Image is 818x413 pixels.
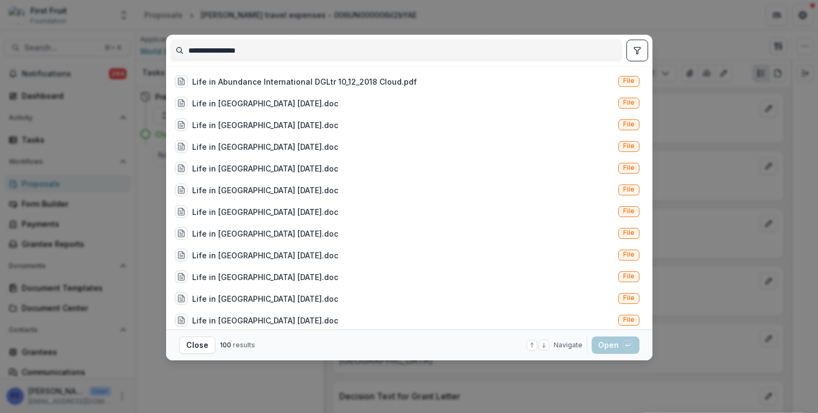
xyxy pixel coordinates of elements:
span: File [623,120,635,128]
span: File [623,294,635,302]
div: Life in [GEOGRAPHIC_DATA] [DATE].doc [192,185,338,196]
div: Life in [GEOGRAPHIC_DATA] [DATE].doc [192,271,338,283]
div: Life in [GEOGRAPHIC_DATA] [DATE].doc [192,228,338,239]
div: Life in [GEOGRAPHIC_DATA] [DATE].doc [192,119,338,131]
span: Navigate [554,340,582,350]
span: File [623,77,635,85]
span: File [623,142,635,150]
span: File [623,316,635,323]
span: File [623,272,635,280]
div: Life in [GEOGRAPHIC_DATA] [DATE].doc [192,315,338,326]
div: Life in [GEOGRAPHIC_DATA] [DATE].doc [192,250,338,261]
span: File [623,207,635,215]
div: Life in [GEOGRAPHIC_DATA] [DATE].doc [192,98,338,109]
button: Close [179,336,215,354]
div: Life in [GEOGRAPHIC_DATA] [DATE].doc [192,206,338,218]
span: File [623,229,635,237]
div: Life in [GEOGRAPHIC_DATA] [DATE].doc [192,163,338,174]
span: 100 [220,341,231,349]
div: Life in [GEOGRAPHIC_DATA] [DATE].doc [192,141,338,153]
button: Open [592,336,639,354]
div: Life in Abundance International DGLtr 10_12_2018 Cloud.pdf [192,76,417,87]
span: File [623,164,635,171]
button: toggle filters [626,40,648,61]
div: Life in [GEOGRAPHIC_DATA] [DATE].doc [192,293,338,304]
span: File [623,186,635,193]
span: results [233,341,255,349]
span: File [623,251,635,258]
span: File [623,99,635,106]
